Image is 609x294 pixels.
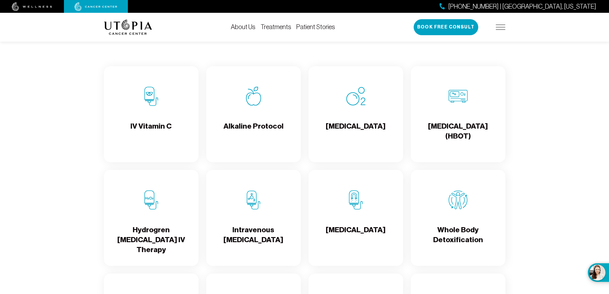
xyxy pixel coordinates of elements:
[74,2,117,11] img: cancer center
[206,66,301,162] a: Alkaline ProtocolAlkaline Protocol
[109,225,193,255] h4: Hydrogren [MEDICAL_DATA] IV Therapy
[142,190,161,210] img: Hydrogren Peroxide IV Therapy
[326,225,386,246] h4: [MEDICAL_DATA]
[296,23,335,30] a: Patient Stories
[308,170,403,266] a: Chelation Therapy[MEDICAL_DATA]
[308,66,403,162] a: Oxygen Therapy[MEDICAL_DATA]
[211,225,296,246] h4: Intravenous [MEDICAL_DATA]
[440,2,596,11] a: [PHONE_NUMBER] | [GEOGRAPHIC_DATA], [US_STATE]
[414,19,478,35] button: Book Free Consult
[416,225,500,246] h4: Whole Body Detoxification
[130,121,172,142] h4: IV Vitamin C
[244,87,263,106] img: Alkaline Protocol
[142,87,161,106] img: IV Vitamin C
[411,66,505,162] a: Hyperbaric Oxygen Therapy (HBOT)[MEDICAL_DATA] (HBOT)
[104,66,199,162] a: IV Vitamin CIV Vitamin C
[449,190,468,210] img: Whole Body Detoxification
[223,121,284,142] h4: Alkaline Protocol
[416,121,500,142] h4: [MEDICAL_DATA] (HBOT)
[496,25,505,30] img: icon-hamburger
[206,170,301,266] a: Intravenous Ozone TherapyIntravenous [MEDICAL_DATA]
[12,2,52,11] img: wellness
[346,87,365,106] img: Oxygen Therapy
[104,170,199,266] a: Hydrogren Peroxide IV TherapyHydrogren [MEDICAL_DATA] IV Therapy
[104,20,152,35] img: logo
[346,190,365,210] img: Chelation Therapy
[449,87,468,106] img: Hyperbaric Oxygen Therapy (HBOT)
[231,23,255,30] a: About Us
[244,190,263,210] img: Intravenous Ozone Therapy
[326,121,386,142] h4: [MEDICAL_DATA]
[411,170,505,266] a: Whole Body DetoxificationWhole Body Detoxification
[448,2,596,11] span: [PHONE_NUMBER] | [GEOGRAPHIC_DATA], [US_STATE]
[261,23,291,30] a: Treatments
